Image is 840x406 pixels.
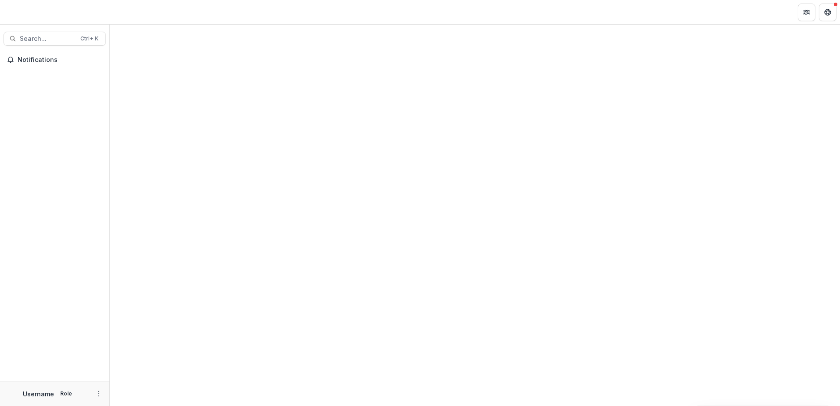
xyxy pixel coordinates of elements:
button: Partners [798,4,815,21]
nav: breadcrumb [113,6,151,18]
button: Search... [4,32,106,46]
button: More [94,388,104,399]
button: Notifications [4,53,106,67]
span: Notifications [18,56,102,64]
div: Ctrl + K [79,34,100,43]
span: Search... [20,35,75,43]
p: Role [58,390,75,398]
button: Get Help [819,4,836,21]
p: Username [23,389,54,399]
